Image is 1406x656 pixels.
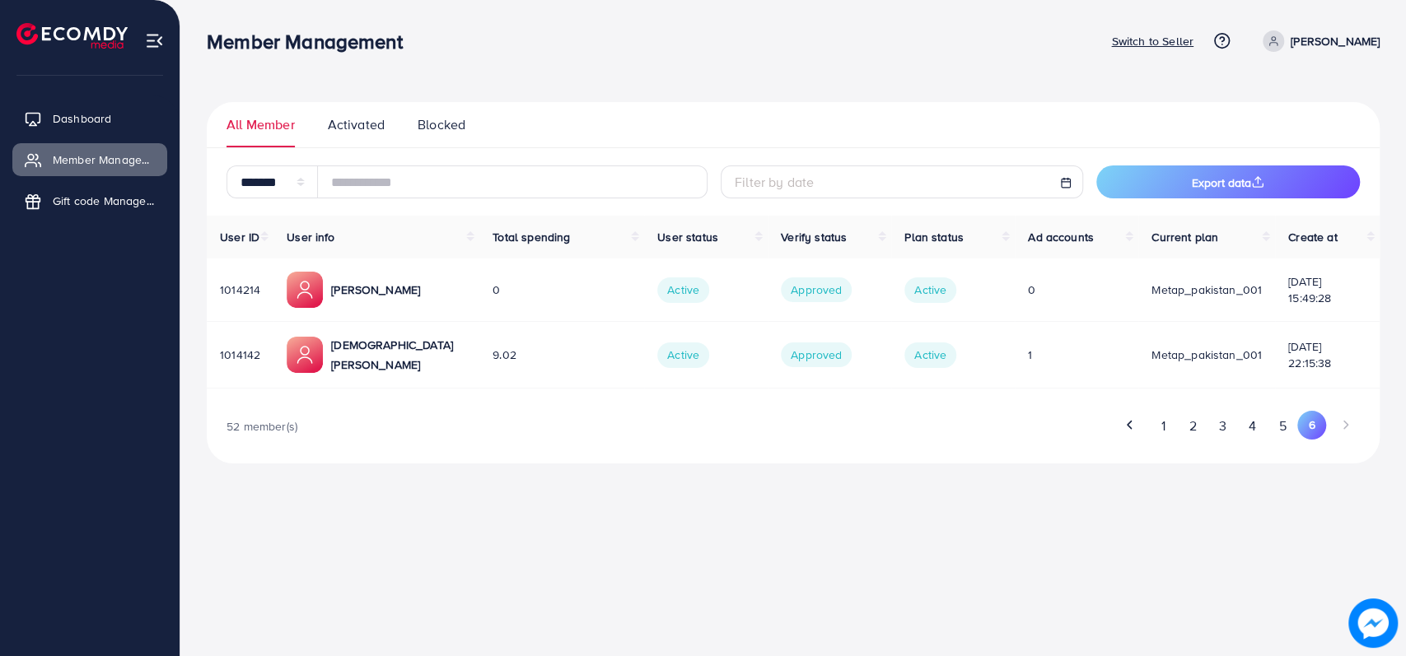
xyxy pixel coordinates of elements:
span: Verify status [781,229,847,245]
p: [DEMOGRAPHIC_DATA][PERSON_NAME] [331,335,466,375]
span: Filter by date [735,173,814,191]
p: [PERSON_NAME] [1291,31,1380,51]
span: Active [657,342,709,367]
span: Approved [781,277,852,302]
button: Export data [1096,165,1360,198]
div: [DATE] 22:15:38 [1288,338,1366,372]
span: Active [904,277,956,302]
img: logo [16,23,128,49]
button: Go to page 5 [1268,411,1297,441]
img: menu [145,31,164,50]
span: Active [904,342,956,367]
span: Blocked [418,115,465,134]
span: Export data [1192,174,1264,191]
span: 9.02 [493,347,516,363]
button: Go to page 2 [1178,411,1207,441]
span: User info [287,229,334,245]
a: [PERSON_NAME] [1256,30,1380,52]
span: metap_pakistan_001 [1151,281,1262,298]
a: Member Management [12,143,167,176]
span: 0 [1028,281,1035,298]
p: [PERSON_NAME] [331,280,420,300]
span: Approved [781,342,852,367]
span: Plan status [904,229,964,245]
span: User ID [220,229,259,245]
a: Gift code Management [12,184,167,217]
div: [DATE] 15:49:28 [1288,273,1366,307]
span: 1 [1028,347,1032,363]
p: Switch to Seller [1111,31,1193,51]
span: 1014214 [220,281,260,298]
span: Dashboard [53,110,111,127]
span: Active [657,277,709,302]
span: Activated [328,115,385,134]
span: Total spending [493,229,570,245]
span: All Member [227,115,295,134]
span: Create at [1288,229,1337,245]
img: ic-member-manager.00abd3e0.svg [287,272,323,308]
span: Ad accounts [1028,229,1094,245]
span: User status [657,229,718,245]
img: image [1348,598,1398,648]
span: Gift code Management [53,193,155,209]
span: Current plan [1151,229,1218,245]
button: Go to previous page [1115,411,1144,439]
span: 1014142 [220,347,260,363]
ul: Pagination [793,411,1360,441]
span: Member Management [53,151,155,168]
button: Go to page 6 [1297,411,1326,439]
button: Go to page 4 [1238,411,1268,441]
img: ic-member-manager.00abd3e0.svg [287,337,323,373]
button: Go to page 3 [1207,411,1237,441]
span: metap_pakistan_001 [1151,347,1262,363]
button: Go to page 1 [1149,411,1178,441]
span: 0 [493,281,500,298]
span: 52 member(s) [227,418,297,435]
a: Dashboard [12,102,167,135]
h3: Member Management [207,30,416,54]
